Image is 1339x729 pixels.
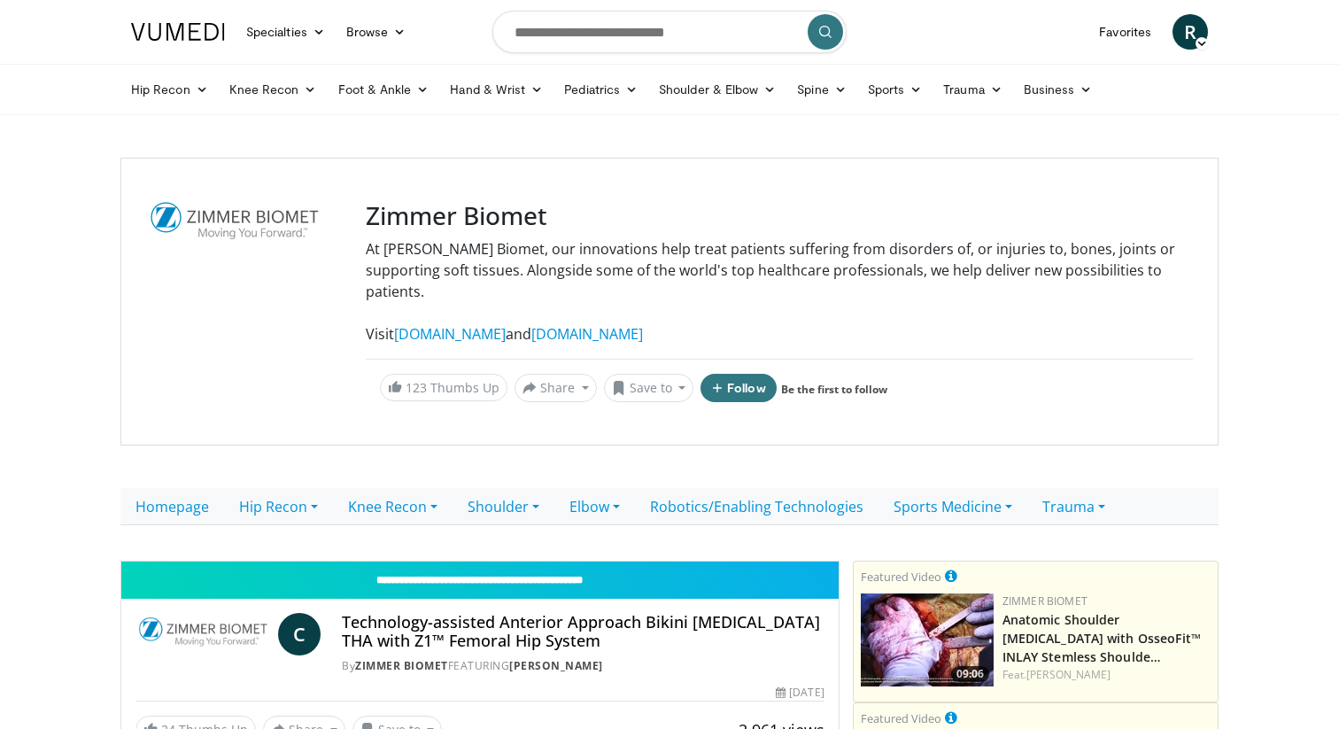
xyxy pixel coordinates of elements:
a: [DOMAIN_NAME] [394,324,506,344]
a: [PERSON_NAME] [1026,667,1111,682]
a: Zimmer Biomet [1002,593,1087,609]
a: Browse [336,14,417,50]
a: Knee Recon [333,488,453,525]
button: Save to [604,374,694,402]
span: 09:06 [951,666,989,682]
a: R [1173,14,1208,50]
a: 123 Thumbs Up [380,374,507,401]
a: Hand & Wrist [439,72,553,107]
div: Feat. [1002,667,1211,683]
a: Zimmer Biomet [355,658,448,673]
a: Trauma [933,72,1013,107]
h3: Zimmer Biomet [366,201,1193,231]
input: Search topics, interventions [492,11,847,53]
a: Business [1013,72,1103,107]
div: [DATE] [776,685,824,701]
a: Hip Recon [224,488,333,525]
a: C [278,613,321,655]
a: [PERSON_NAME] [509,658,603,673]
a: Be the first to follow [781,382,887,397]
small: Featured Video [861,569,941,585]
h4: Technology-assisted Anterior Approach Bikini [MEDICAL_DATA] THA with Z1™ Femoral Hip System [342,613,824,651]
a: Favorites [1088,14,1162,50]
span: 123 [406,379,427,396]
a: 09:06 [861,593,994,686]
a: Shoulder [453,488,554,525]
a: Robotics/Enabling Technologies [635,488,878,525]
a: Elbow [554,488,635,525]
a: Shoulder & Elbow [648,72,786,107]
a: Knee Recon [219,72,328,107]
a: Sports Medicine [878,488,1027,525]
a: Spine [786,72,856,107]
button: Share [515,374,597,402]
a: Pediatrics [553,72,648,107]
a: Homepage [120,488,224,525]
small: Featured Video [861,710,941,726]
div: By FEATURING [342,658,824,674]
a: Trauma [1027,488,1120,525]
img: 59d0d6d9-feca-4357-b9cd-4bad2cd35cb6.150x105_q85_crop-smart_upscale.jpg [861,593,994,686]
a: Hip Recon [120,72,219,107]
div: At [PERSON_NAME] Biomet, our innovations help treat patients suffering from disorders of, or inju... [366,238,1193,345]
a: Specialties [236,14,336,50]
a: Anatomic Shoulder [MEDICAL_DATA] with OsseoFit™ INLAY Stemless Shoulde… [1002,611,1202,665]
a: Sports [857,72,933,107]
a: Foot & Ankle [328,72,440,107]
button: Follow [700,374,777,402]
img: Zimmer Biomet [135,613,271,655]
a: [DOMAIN_NAME] [531,324,643,344]
img: VuMedi Logo [131,23,225,41]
